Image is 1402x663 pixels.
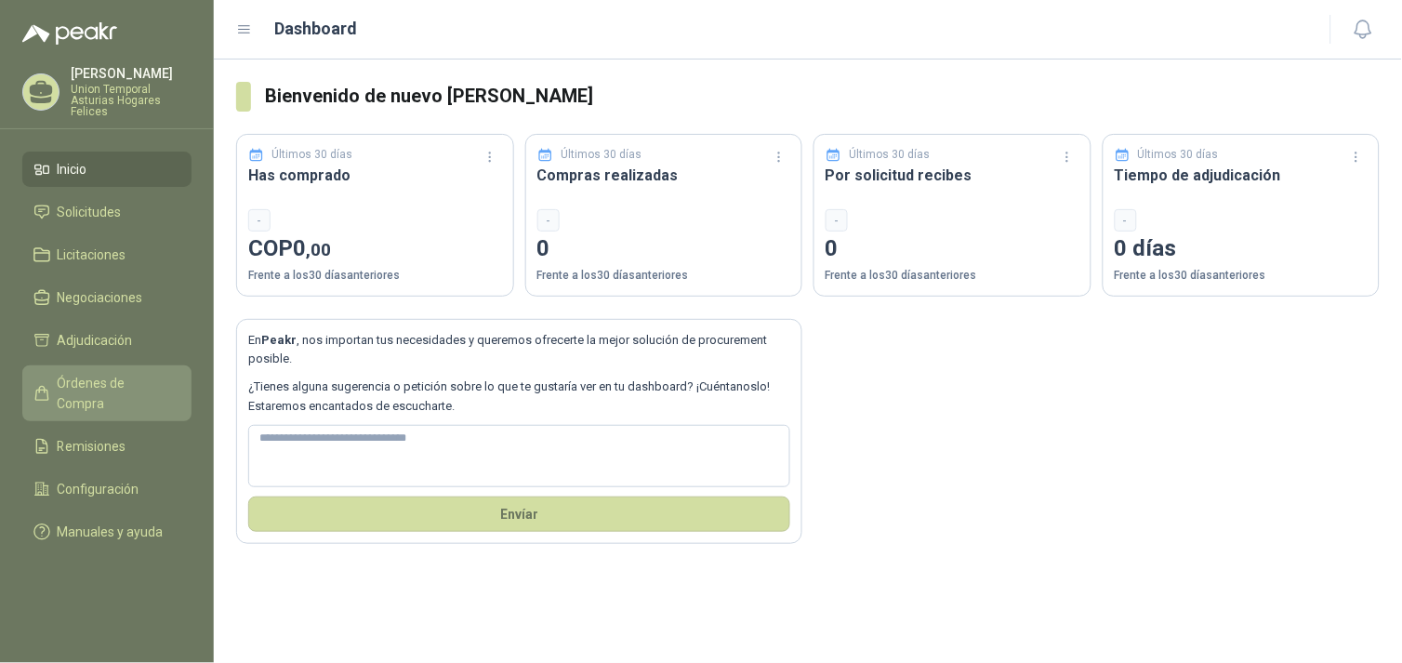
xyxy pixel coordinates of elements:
[58,330,133,351] span: Adjudicación
[58,202,122,222] span: Solicitudes
[22,22,117,45] img: Logo peakr
[826,164,1079,187] h3: Por solicitud recibes
[248,209,271,232] div: -
[248,232,502,267] p: COP
[272,146,353,164] p: Últimos 30 días
[22,152,192,187] a: Inicio
[293,235,331,261] span: 0
[826,232,1079,267] p: 0
[22,514,192,550] a: Manuales y ayuda
[71,67,192,80] p: [PERSON_NAME]
[1115,164,1369,187] h3: Tiempo de adjudicación
[1138,146,1219,164] p: Últimos 30 días
[58,522,164,542] span: Manuales y ayuda
[248,267,502,285] p: Frente a los 30 días anteriores
[1115,267,1369,285] p: Frente a los 30 días anteriores
[58,245,126,265] span: Licitaciones
[1115,209,1137,232] div: -
[1115,232,1369,267] p: 0 días
[22,429,192,464] a: Remisiones
[826,267,1079,285] p: Frente a los 30 días anteriores
[58,287,143,308] span: Negociaciones
[561,146,641,164] p: Últimos 30 días
[22,471,192,507] a: Configuración
[537,164,791,187] h3: Compras realizadas
[22,237,192,272] a: Licitaciones
[58,479,139,499] span: Configuración
[850,146,931,164] p: Últimos 30 días
[22,323,192,358] a: Adjudicación
[248,497,790,532] button: Envíar
[248,331,790,369] p: En , nos importan tus necesidades y queremos ofrecerte la mejor solución de procurement posible.
[22,365,192,421] a: Órdenes de Compra
[22,280,192,315] a: Negociaciones
[275,16,358,42] h1: Dashboard
[261,333,297,347] b: Peakr
[537,209,560,232] div: -
[22,194,192,230] a: Solicitudes
[826,209,848,232] div: -
[58,436,126,457] span: Remisiones
[537,232,791,267] p: 0
[537,267,791,285] p: Frente a los 30 días anteriores
[266,82,1380,111] h3: Bienvenido de nuevo [PERSON_NAME]
[58,159,87,179] span: Inicio
[71,84,192,117] p: Union Temporal Asturias Hogares Felices
[58,373,174,414] span: Órdenes de Compra
[306,239,331,260] span: ,00
[248,164,502,187] h3: Has comprado
[248,378,790,416] p: ¿Tienes alguna sugerencia o petición sobre lo que te gustaría ver en tu dashboard? ¡Cuéntanoslo! ...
